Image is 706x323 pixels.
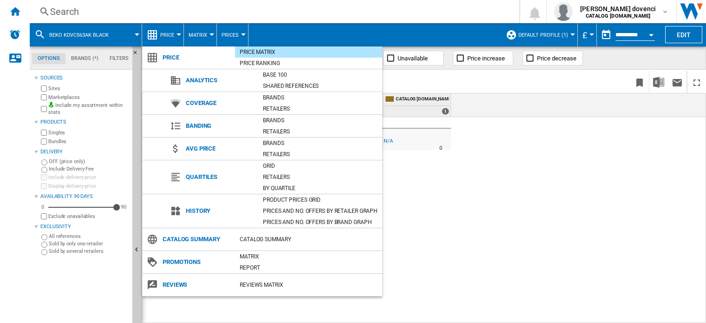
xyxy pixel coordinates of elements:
div: Shared references [258,81,382,91]
div: Retailers [258,150,382,159]
div: Matrix [235,252,382,261]
div: Prices and No. offers by retailer graph [258,206,382,216]
div: Prices and No. offers by brand graph [258,218,382,227]
span: Reviews [158,278,235,291]
div: Product prices grid [258,195,382,204]
div: By quartile [258,184,382,193]
div: Retailers [258,104,382,113]
div: Brands [258,93,382,102]
div: Brands [258,116,382,125]
div: Report [235,263,382,272]
div: REVIEWS Matrix [235,280,382,290]
span: Promotions [158,256,235,269]
span: Catalog Summary [158,233,235,246]
div: Brands [258,138,382,148]
div: Retailers [258,127,382,136]
div: Grid [258,161,382,171]
div: Price Ranking [235,59,382,68]
div: Retailers [258,172,382,182]
div: Price Matrix [235,47,382,57]
span: Quartiles [181,171,258,184]
span: History [181,204,258,218]
div: Base 100 [258,70,382,79]
span: Analytics [181,74,258,87]
span: Banding [181,119,258,132]
div: Catalog Summary [235,235,382,244]
span: Price [158,51,235,64]
span: Coverage [181,97,258,110]
span: Avg price [181,142,258,155]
